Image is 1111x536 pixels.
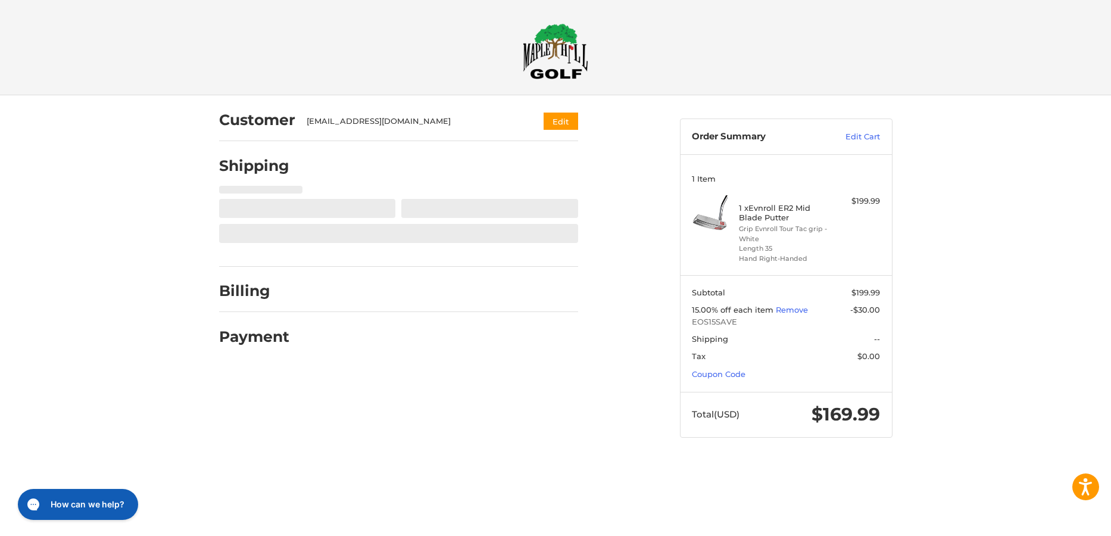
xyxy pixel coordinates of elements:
[692,316,880,328] span: EOS15SAVE
[833,195,880,207] div: $199.99
[692,409,739,420] span: Total (USD)
[692,174,880,183] h3: 1 Item
[219,282,289,300] h2: Billing
[739,203,830,223] h4: 1 x Evnroll ER2 Mid Blade Putter
[739,254,830,264] li: Hand Right-Handed
[692,351,706,361] span: Tax
[874,334,880,344] span: --
[812,403,880,425] span: $169.99
[692,305,776,314] span: 15.00% off each item
[857,351,880,361] span: $0.00
[12,485,142,524] iframe: Gorgias live chat messenger
[544,113,578,130] button: Edit
[523,23,588,79] img: Maple Hill Golf
[850,305,880,314] span: -$30.00
[692,334,728,344] span: Shipping
[692,288,725,297] span: Subtotal
[307,116,520,127] div: [EMAIL_ADDRESS][DOMAIN_NAME]
[219,157,289,175] h2: Shipping
[851,288,880,297] span: $199.99
[219,328,289,346] h2: Payment
[739,244,830,254] li: Length 35
[692,131,820,143] h3: Order Summary
[692,369,745,379] a: Coupon Code
[820,131,880,143] a: Edit Cart
[776,305,808,314] a: Remove
[739,224,830,244] li: Grip Evnroll Tour Tac grip - White
[219,111,295,129] h2: Customer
